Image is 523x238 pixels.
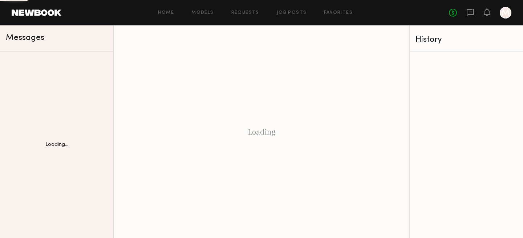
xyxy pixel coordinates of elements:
a: Home [158,11,174,15]
a: Requests [231,11,259,15]
a: Job Posts [277,11,307,15]
div: Loading [114,25,409,238]
div: History [415,36,517,44]
div: Loading... [45,142,68,147]
span: Messages [6,34,44,42]
a: M [500,7,511,19]
a: Models [191,11,214,15]
a: Favorites [324,11,353,15]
